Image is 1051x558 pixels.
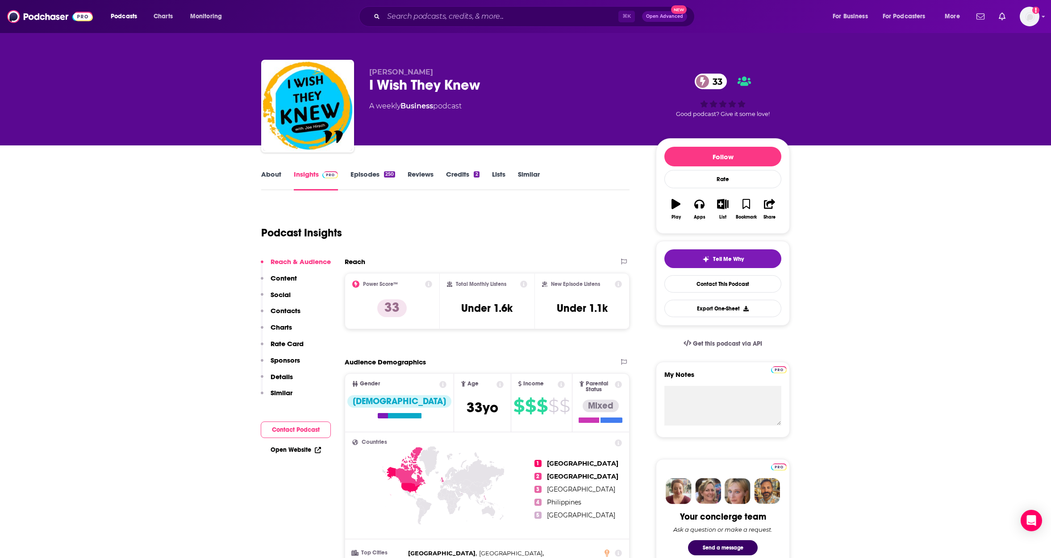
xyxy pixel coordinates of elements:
span: 1 [534,460,542,467]
h3: Top Cities [352,550,405,556]
h2: Total Monthly Listens [456,281,506,287]
img: Jules Profile [725,478,751,504]
span: 5 [534,512,542,519]
button: Show profile menu [1020,7,1039,26]
button: open menu [184,9,234,24]
h3: Under 1.1k [557,302,608,315]
p: Rate Card [271,339,304,348]
h1: Podcast Insights [261,226,342,240]
span: 2 [534,473,542,480]
p: Social [271,290,291,299]
div: 250 [384,171,395,178]
a: Similar [518,170,540,190]
span: Podcasts [111,10,137,23]
span: [GEOGRAPHIC_DATA] [479,550,542,557]
a: Reviews [408,170,434,190]
p: Details [271,372,293,381]
a: Open Website [271,446,321,454]
a: Contact This Podcast [664,275,781,293]
img: User Profile [1020,7,1039,26]
span: [GEOGRAPHIC_DATA] [547,459,618,467]
input: Search podcasts, credits, & more... [384,9,618,24]
button: Send a message [688,540,758,555]
span: New [671,5,687,14]
div: Rate [664,170,781,188]
button: Follow [664,147,781,166]
p: Reach & Audience [271,257,331,266]
span: Logged in as saxton [1020,7,1039,26]
button: Charts [261,323,292,339]
span: Tell Me Why [713,256,744,263]
button: Bookmark [734,193,758,225]
button: Social [261,290,291,307]
h3: Under 1.6k [461,302,513,315]
img: tell me why sparkle [702,256,709,263]
h2: New Episode Listens [551,281,600,287]
a: Episodes250 [350,170,395,190]
span: Age [467,381,479,387]
button: Rate Card [261,339,304,356]
span: 3 [534,486,542,493]
span: $ [513,399,524,413]
div: A weekly podcast [369,101,462,112]
div: Mixed [583,400,619,412]
h2: Audience Demographics [345,358,426,366]
button: Details [261,372,293,389]
span: More [945,10,960,23]
span: Philippines [547,498,581,506]
button: List [711,193,734,225]
button: Similar [261,389,292,405]
a: Get this podcast via API [676,333,769,355]
div: Search podcasts, credits, & more... [367,6,703,27]
span: ⌘ K [618,11,635,22]
span: [GEOGRAPHIC_DATA] [547,485,615,493]
p: Charts [271,323,292,331]
div: Share [763,215,776,220]
span: For Podcasters [883,10,926,23]
button: open menu [826,9,879,24]
button: Contacts [261,306,300,323]
p: 33 [377,299,407,317]
span: Charts [154,10,173,23]
a: InsightsPodchaser Pro [294,170,338,190]
span: 4 [534,499,542,506]
span: [GEOGRAPHIC_DATA] [408,550,475,557]
a: About [261,170,281,190]
a: Pro website [771,462,787,471]
img: Jon Profile [754,478,780,504]
img: I Wish They Knew [263,62,352,151]
span: Gender [360,381,380,387]
h2: Reach [345,257,365,266]
div: List [719,215,726,220]
img: Barbara Profile [695,478,721,504]
img: Podchaser - Follow, Share and Rate Podcasts [7,8,93,25]
button: open menu [938,9,971,24]
div: Open Intercom Messenger [1021,510,1042,531]
a: 33 [695,74,727,89]
button: Content [261,274,297,290]
p: Similar [271,389,292,397]
svg: Add a profile image [1032,7,1039,14]
span: Get this podcast via API [693,340,762,347]
div: 2 [474,171,479,178]
span: [GEOGRAPHIC_DATA] [547,511,615,519]
div: Ask a question or make a request. [673,526,772,533]
div: Play [671,215,681,220]
div: Your concierge team [680,511,766,522]
p: Contacts [271,306,300,315]
button: open menu [877,9,938,24]
button: Export One-Sheet [664,300,781,317]
a: Charts [148,9,178,24]
span: $ [548,399,559,413]
a: Lists [492,170,505,190]
h2: Power Score™ [363,281,398,287]
p: Sponsors [271,356,300,364]
div: Bookmark [736,215,757,220]
img: Podchaser Pro [771,463,787,471]
a: Credits2 [446,170,479,190]
a: Pro website [771,365,787,373]
span: Monitoring [190,10,222,23]
span: Open Advanced [646,14,683,19]
img: Podchaser Pro [322,171,338,178]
